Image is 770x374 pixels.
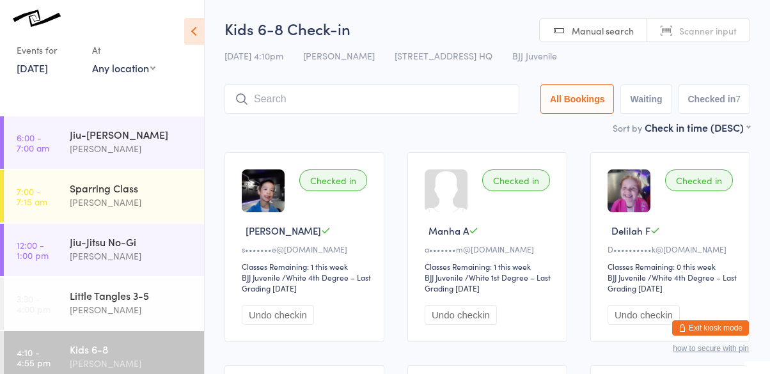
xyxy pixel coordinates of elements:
[679,24,737,37] span: Scanner input
[735,94,741,104] div: 7
[512,49,557,62] span: BJJ Juvenile
[70,195,193,210] div: [PERSON_NAME]
[17,186,47,206] time: 7:00 - 7:15 am
[17,40,79,61] div: Events for
[4,116,204,169] a: 6:00 -7:00 amJiu-[PERSON_NAME][PERSON_NAME]
[425,305,497,325] button: Undo checkin
[242,305,314,325] button: Undo checkin
[608,244,737,254] div: D••••••••••k@[DOMAIN_NAME]
[70,288,193,302] div: Little Tangles 3-5
[611,224,650,237] span: Delilah F
[540,84,615,114] button: All Bookings
[613,121,642,134] label: Sort by
[70,235,193,249] div: Jiu-Jitsu No-Gi
[242,272,280,283] div: BJJ Juvenile
[4,277,204,330] a: 3:30 -4:00 pmLittle Tangles 3-5[PERSON_NAME]
[17,293,51,314] time: 3:30 - 4:00 pm
[620,84,672,114] button: Waiting
[572,24,634,37] span: Manual search
[665,169,733,191] div: Checked in
[608,261,737,272] div: Classes Remaining: 0 this week
[303,49,375,62] span: [PERSON_NAME]
[679,84,751,114] button: Checked in7
[645,120,750,134] div: Check in time (DESC)
[242,169,285,212] img: image1698348691.png
[92,61,155,75] div: Any location
[246,224,321,237] span: [PERSON_NAME]
[242,261,371,272] div: Classes Remaining: 1 this week
[425,261,554,272] div: Classes Remaining: 1 this week
[70,141,193,156] div: [PERSON_NAME]
[395,49,492,62] span: [STREET_ADDRESS] HQ
[673,344,749,353] button: how to secure with pin
[608,169,650,212] img: image1701202358.png
[70,181,193,195] div: Sparring Class
[242,272,371,293] span: / White 4th Degree – Last Grading [DATE]
[425,272,463,283] div: BJJ Juvenile
[70,302,193,317] div: [PERSON_NAME]
[428,224,469,237] span: Manha A
[4,170,204,222] a: 7:00 -7:15 amSparring Class[PERSON_NAME]
[242,244,371,254] div: s•••••••e@[DOMAIN_NAME]
[70,127,193,141] div: Jiu-[PERSON_NAME]
[482,169,550,191] div: Checked in
[608,272,737,293] span: / White 4th Degree – Last Grading [DATE]
[17,347,51,368] time: 4:10 - 4:55 pm
[92,40,155,61] div: At
[608,272,646,283] div: BJJ Juvenile
[70,249,193,263] div: [PERSON_NAME]
[299,169,367,191] div: Checked in
[17,132,49,153] time: 6:00 - 7:00 am
[224,84,519,114] input: Search
[4,224,204,276] a: 12:00 -1:00 pmJiu-Jitsu No-Gi[PERSON_NAME]
[224,18,750,39] h2: Kids 6-8 Check-in
[70,342,193,356] div: Kids 6-8
[70,356,193,371] div: [PERSON_NAME]
[425,244,554,254] div: a•••••••m@[DOMAIN_NAME]
[608,305,680,325] button: Undo checkin
[672,320,749,336] button: Exit kiosk mode
[17,240,49,260] time: 12:00 - 1:00 pm
[17,61,48,75] a: [DATE]
[13,10,61,27] img: Knots Jiu-Jitsu
[425,272,551,293] span: / White 1st Degree – Last Grading [DATE]
[224,49,283,62] span: [DATE] 4:10pm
